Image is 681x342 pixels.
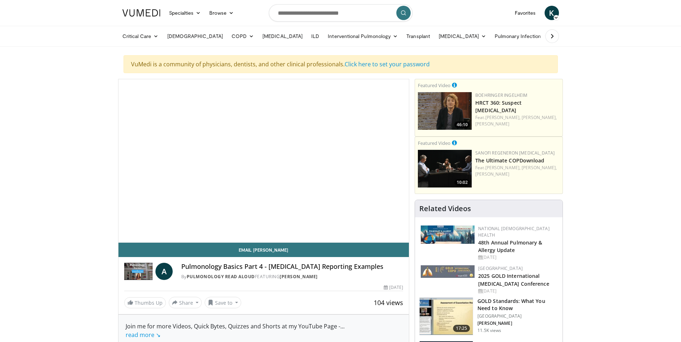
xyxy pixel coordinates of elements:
a: [PERSON_NAME] [475,121,509,127]
video-js: Video Player [118,79,409,243]
a: Favorites [510,6,540,20]
a: Boehringer Ingelheim [475,92,527,98]
input: Search topics, interventions [269,4,412,22]
a: [PERSON_NAME], [522,165,557,171]
a: 17:25 GOLD Standards: What You Need to Know [GEOGRAPHIC_DATA] [PERSON_NAME] 11.5K views [419,298,558,336]
a: 10:02 [418,150,472,187]
a: [PERSON_NAME], [522,114,557,120]
p: [PERSON_NAME] [477,320,558,326]
a: 46:10 [418,92,472,130]
button: Share [169,297,202,308]
small: Featured Video [418,140,451,146]
a: Specialties [165,6,205,20]
a: [MEDICAL_DATA] [258,29,307,43]
img: 5a5e9f8f-baed-4a36-9fe2-4d00eabc5e31.png.150x105_q85_crop-smart_upscale.png [418,150,472,187]
button: Save to [205,297,241,308]
a: 48th Annual Pulmonary & Allergy Update [478,239,542,253]
a: COPD [227,29,258,43]
div: By FEATURING [181,274,403,280]
a: HRCT 360: Suspect [MEDICAL_DATA] [475,99,522,114]
img: b90f5d12-84c1-472e-b843-5cad6c7ef911.jpg.150x105_q85_autocrop_double_scale_upscale_version-0.2.jpg [421,225,475,244]
a: National [DEMOGRAPHIC_DATA] Health [478,225,550,238]
a: Pulmonology Read Aloud [187,274,255,280]
a: A [155,263,173,280]
span: 46:10 [454,122,470,128]
a: [PERSON_NAME], [485,114,521,120]
a: Pulmonary Infection [490,29,552,43]
small: Featured Video [418,82,451,89]
a: [PERSON_NAME], [485,165,521,171]
span: 10:02 [454,179,470,186]
div: [DATE] [478,254,557,261]
a: K [545,6,559,20]
img: 29f03053-4637-48fc-b8d3-cde88653f0ec.jpeg.150x105_q85_autocrop_double_scale_upscale_version-0.2.jpg [421,265,475,278]
div: VuMedi is a community of physicians, dentists, and other clinical professionals. [123,55,558,73]
div: Feat. [475,114,560,127]
a: The Ultimate COPDownload [475,157,544,164]
a: [GEOGRAPHIC_DATA] [478,265,523,271]
a: [PERSON_NAME] [475,171,509,177]
a: read more ↘ [126,331,160,339]
img: 8340d56b-4f12-40ce-8f6a-f3da72802623.png.150x105_q85_crop-smart_upscale.png [418,92,472,130]
div: [DATE] [384,284,403,291]
a: Interventional Pulmonology [323,29,402,43]
a: Critical Care [118,29,163,43]
a: [PERSON_NAME] [280,274,318,280]
h4: Pulmonology Basics Part 4 - [MEDICAL_DATA] Reporting Examples [181,263,403,271]
div: Feat. [475,165,560,177]
a: Transplant [402,29,434,43]
a: Thumbs Up [124,297,166,308]
a: [MEDICAL_DATA] [434,29,490,43]
img: VuMedi Logo [122,9,160,16]
img: 23bf7646-4741-4747-8861-6c160c37cdfa.150x105_q85_crop-smart_upscale.jpg [420,298,473,335]
a: [DEMOGRAPHIC_DATA] [163,29,227,43]
span: 17:25 [453,325,470,332]
a: Sanofi Regeneron [MEDICAL_DATA] [475,150,555,156]
span: ... [126,322,345,339]
div: [DATE] [478,288,557,294]
h3: GOLD Standards: What You Need to Know [477,298,558,312]
a: 2025 GOLD International [MEDICAL_DATA] Conference [478,272,549,287]
p: [GEOGRAPHIC_DATA] [477,313,558,319]
a: Click here to set your password [345,60,430,68]
p: 11.5K views [477,328,501,333]
a: ILD [307,29,323,43]
div: Join me for more Videos, Quick Bytes, Quizzes and Shorts at my YouTube Page - [126,322,402,339]
h4: Related Videos [419,204,471,213]
a: Browse [205,6,238,20]
img: Pulmonology Read Aloud [124,263,153,280]
span: 104 views [374,298,403,307]
a: Email [PERSON_NAME] [118,243,409,257]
